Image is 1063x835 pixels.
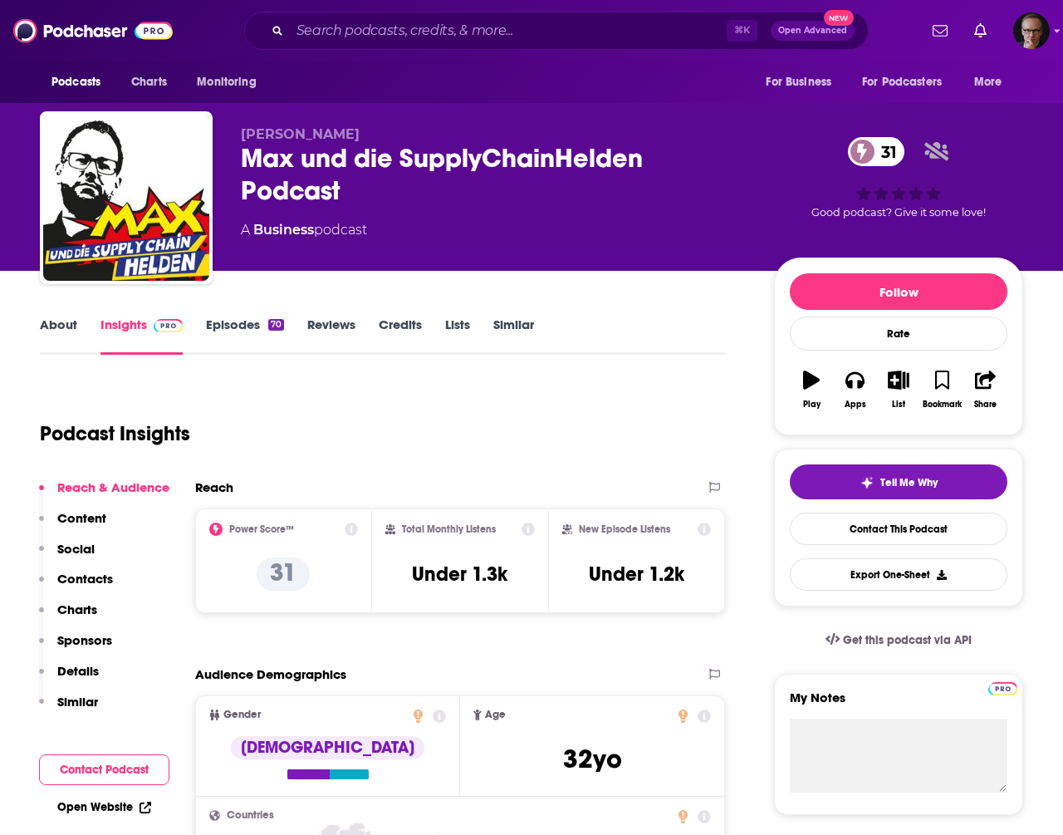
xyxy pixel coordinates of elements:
[824,10,854,26] span: New
[268,319,284,331] div: 70
[493,317,534,355] a: Similar
[57,800,151,814] a: Open Website
[811,206,986,219] span: Good podcast? Give it some love!
[57,632,112,648] p: Sponsors
[790,690,1007,719] label: My Notes
[778,27,847,35] span: Open Advanced
[790,317,1007,351] div: Rate
[988,680,1017,695] a: Pro website
[57,541,95,557] p: Social
[803,400,821,410] div: Play
[244,12,869,50] div: Search podcasts, credits, & more...
[988,682,1017,695] img: Podchaser Pro
[307,317,355,355] a: Reviews
[229,523,294,535] h2: Power Score™
[848,137,905,166] a: 31
[120,66,177,98] a: Charts
[833,360,876,420] button: Apps
[579,523,670,535] h2: New Episode Listens
[379,317,422,355] a: Credits
[880,476,938,489] span: Tell Me Why
[241,220,367,240] div: A podcast
[812,620,985,661] a: Get this podcast via API
[231,736,424,759] div: [DEMOGRAPHIC_DATA]
[926,17,954,45] a: Show notifications dropdown
[39,754,169,785] button: Contact Podcast
[39,602,97,632] button: Charts
[57,663,99,679] p: Details
[195,666,346,682] h2: Audience Demographics
[754,66,852,98] button: open menu
[131,71,167,94] span: Charts
[43,115,209,281] img: Max und die SupplyChainHelden Podcast
[771,21,855,41] button: Open AdvancedNew
[40,317,77,355] a: About
[51,71,100,94] span: Podcasts
[40,66,122,98] button: open menu
[790,273,1007,310] button: Follow
[727,20,757,42] span: ⌘ K
[843,633,972,647] span: Get this podcast via API
[790,513,1007,545] a: Contact This Podcast
[845,400,866,410] div: Apps
[253,222,314,238] a: Business
[563,743,622,775] span: 32 yo
[57,510,106,526] p: Content
[206,317,284,355] a: Episodes70
[39,663,99,694] button: Details
[57,479,169,495] p: Reach & Audience
[974,71,1002,94] span: More
[862,71,942,94] span: For Podcasters
[40,421,190,446] h1: Podcast Insights
[39,479,169,510] button: Reach & Audience
[39,510,106,541] button: Content
[412,562,507,587] h3: Under 1.3k
[100,317,183,355] a: InsightsPodchaser Pro
[920,360,963,420] button: Bookmark
[154,319,183,332] img: Podchaser Pro
[197,71,256,94] span: Monitoring
[963,66,1023,98] button: open menu
[57,602,97,617] p: Charts
[790,558,1007,591] button: Export One-Sheet
[892,400,905,410] div: List
[964,360,1007,420] button: Share
[290,17,727,44] input: Search podcasts, credits, & more...
[766,71,831,94] span: For Business
[1013,12,1050,49] button: Show profile menu
[967,17,993,45] a: Show notifications dropdown
[1013,12,1050,49] img: User Profile
[39,632,112,663] button: Sponsors
[223,710,261,720] span: Gender
[589,562,684,587] h3: Under 1.2k
[39,571,113,602] button: Contacts
[57,694,98,710] p: Similar
[865,137,905,166] span: 31
[57,571,113,587] p: Contacts
[974,400,997,410] div: Share
[851,66,966,98] button: open menu
[923,400,962,410] div: Bookmark
[790,464,1007,499] button: tell me why sparkleTell Me Why
[227,810,274,821] span: Countries
[39,541,95,572] button: Social
[790,360,833,420] button: Play
[39,694,98,724] button: Similar
[860,476,874,489] img: tell me why sparkle
[241,126,360,142] span: [PERSON_NAME]
[877,360,920,420] button: List
[485,710,506,720] span: Age
[195,479,233,495] h2: Reach
[1013,12,1050,49] span: Logged in as experts2podcasts
[774,126,1023,229] div: 31Good podcast? Give it some love!
[13,15,173,47] img: Podchaser - Follow, Share and Rate Podcasts
[445,317,470,355] a: Lists
[185,66,277,98] button: open menu
[402,523,496,535] h2: Total Monthly Listens
[257,557,310,591] p: 31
